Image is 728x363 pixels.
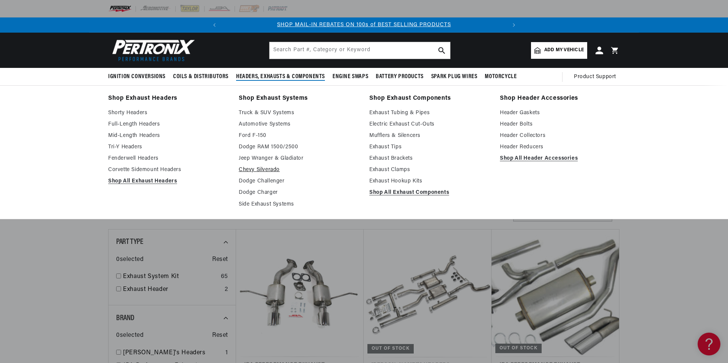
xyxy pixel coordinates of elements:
a: Side Exhaust Systems [239,200,359,209]
a: Add my vehicle [531,42,587,59]
summary: Spark Plug Wires [427,68,481,86]
summary: Coils & Distributors [169,68,232,86]
a: Automotive Systems [239,120,359,129]
img: Pertronix [108,37,195,63]
a: Exhaust Clamps [369,165,489,174]
a: Tri-Y Headers [108,143,228,152]
a: Exhaust Header [123,285,222,295]
a: [PERSON_NAME]'s Headers [123,348,222,358]
a: Shorty Headers [108,108,228,118]
span: Battery Products [376,73,424,81]
a: Electric Exhaust Cut-Outs [369,120,489,129]
span: Headers, Exhausts & Components [236,73,325,81]
a: Corvette Sidemount Headers [108,165,228,174]
div: 65 [221,272,228,282]
a: SHOP MAIL-IN REBATES ON 100s of BEST SELLING PRODUCTS [277,22,451,28]
div: Announcement [222,21,506,29]
span: Reset [212,331,228,341]
a: Shop Header Accessories [500,93,620,104]
a: Exhaust Tubing & Pipes [369,108,489,118]
a: Ford F-150 [239,131,359,140]
span: Product Support [574,73,616,81]
span: Spark Plug Wires [431,73,477,81]
a: Header Bolts [500,120,620,129]
a: Shop All Exhaust Headers [108,177,228,186]
a: Header Reducers [500,143,620,152]
slideshow-component: Translation missing: en.sections.announcements.announcement_bar [89,17,639,33]
a: Header Collectors [500,131,620,140]
a: Fenderwell Headers [108,154,228,163]
a: Exhaust Brackets [369,154,489,163]
span: Motorcycle [485,73,517,81]
a: Header Gaskets [500,108,620,118]
span: Reset [212,255,228,265]
a: Shop All Exhaust Components [369,188,489,197]
summary: Battery Products [372,68,427,86]
a: Dodge Charger [239,188,359,197]
a: Exhaust Hookup Kits [369,177,489,186]
summary: Engine Swaps [329,68,372,86]
a: Full-Length Headers [108,120,228,129]
a: Shop Exhaust Components [369,93,489,104]
summary: Ignition Conversions [108,68,169,86]
a: Shop All Header Accessories [500,154,620,163]
a: Dodge RAM 1500/2500 [239,143,359,152]
span: 0 selected [116,331,143,341]
a: Exhaust Tips [369,143,489,152]
span: Add my vehicle [544,47,584,54]
a: Mufflers & Silencers [369,131,489,140]
span: 0 selected [116,255,143,265]
a: Exhaust System Kit [123,272,218,282]
a: Chevy Silverado [239,165,359,174]
input: Search Part #, Category or Keyword [269,42,450,59]
span: Brand [116,314,134,322]
a: Jeep Wranger & Gladiator [239,154,359,163]
span: Coils & Distributors [173,73,228,81]
a: Mid-Length Headers [108,131,228,140]
a: Truck & SUV Systems [239,108,359,118]
span: Ignition Conversions [108,73,165,81]
div: 1 [225,348,228,358]
span: Part Type [116,238,143,246]
button: search button [433,42,450,59]
button: Translation missing: en.sections.announcements.previous_announcement [207,17,222,33]
div: 2 [225,285,228,295]
button: Translation missing: en.sections.announcements.next_announcement [506,17,522,33]
span: Engine Swaps [332,73,368,81]
summary: Motorcycle [481,68,520,86]
summary: Product Support [574,68,620,86]
a: Dodge Challenger [239,177,359,186]
summary: Headers, Exhausts & Components [232,68,329,86]
a: Shop Exhaust Headers [108,93,228,104]
a: Shop Exhaust Systems [239,93,359,104]
div: 1 of 2 [222,21,506,29]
